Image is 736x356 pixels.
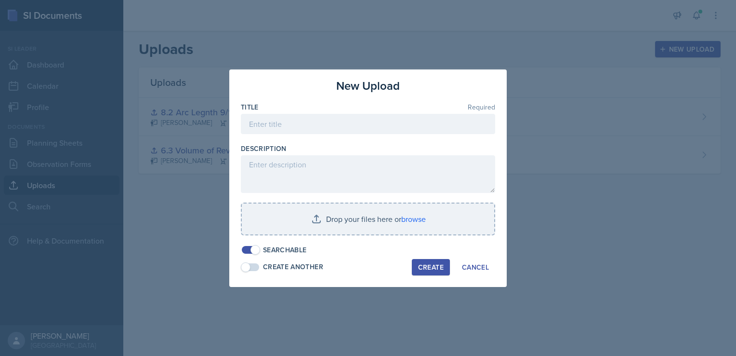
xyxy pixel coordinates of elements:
[263,245,307,255] div: Searchable
[241,102,259,112] label: Title
[468,104,495,110] span: Required
[336,77,400,95] h3: New Upload
[456,259,495,275] button: Cancel
[241,114,495,134] input: Enter title
[412,259,450,275] button: Create
[241,144,287,153] label: Description
[263,262,323,272] div: Create Another
[418,263,444,271] div: Create
[462,263,489,271] div: Cancel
